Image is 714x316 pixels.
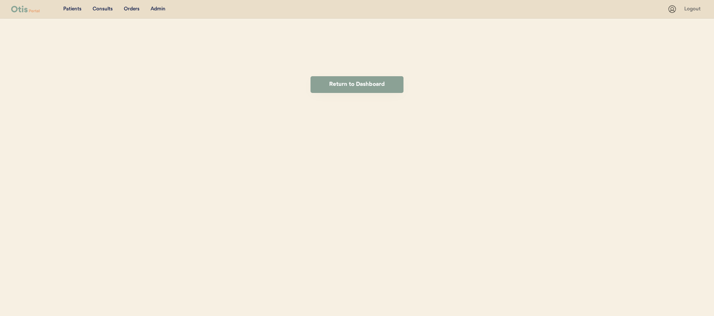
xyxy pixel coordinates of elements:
div: Patients [63,6,81,13]
div: Logout [684,6,703,13]
div: Consults [93,6,113,13]
button: Return to Dashboard [311,76,403,93]
div: Orders [124,6,139,13]
div: Admin [151,6,165,13]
